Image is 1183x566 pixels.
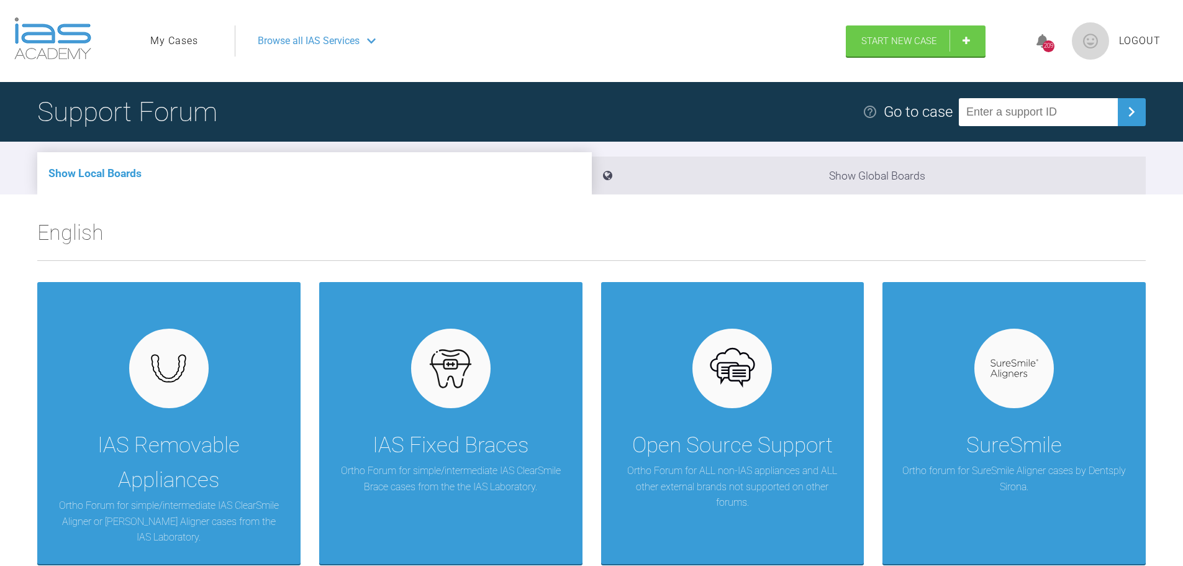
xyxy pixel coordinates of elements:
[427,345,474,393] img: fixed.9f4e6236.svg
[319,282,582,564] a: IAS Fixed BracesOrtho Forum for simple/intermediate IAS ClearSmile Brace cases from the the IAS L...
[861,35,937,47] span: Start New Case
[145,350,193,386] img: removables.927eaa4e.svg
[37,90,217,134] h1: Support Forum
[338,463,564,495] p: Ortho Forum for simple/intermediate IAS ClearSmile Brace cases from the the IAS Laboratory.
[709,345,756,393] img: opensource.6e495855.svg
[592,157,1146,194] li: Show Global Boards
[150,33,198,49] a: My Cases
[56,428,282,498] div: IAS Removable Appliances
[990,359,1038,378] img: suresmile.935bb804.svg
[56,498,282,545] p: Ortho Forum for simple/intermediate IAS ClearSmile Aligner or [PERSON_NAME] Aligner cases from th...
[1119,33,1161,49] a: Logout
[258,33,360,49] span: Browse all IAS Services
[37,282,301,564] a: IAS Removable AppliancesOrtho Forum for simple/intermediate IAS ClearSmile Aligner or [PERSON_NAM...
[601,282,864,564] a: Open Source SupportOrtho Forum for ALL non-IAS appliances and ALL other external brands not suppo...
[373,428,528,463] div: IAS Fixed Braces
[863,104,877,119] img: help.e70b9f3d.svg
[37,216,1146,260] h2: English
[966,428,1062,463] div: SureSmile
[959,98,1118,126] input: Enter a support ID
[1122,102,1141,122] img: chevronRight.28bd32b0.svg
[884,100,953,124] div: Go to case
[1072,22,1109,60] img: profile.png
[620,463,846,511] p: Ortho Forum for ALL non-IAS appliances and ALL other external brands not supported on other forums.
[846,25,986,57] a: Start New Case
[882,282,1146,564] a: SureSmileOrtho forum for SureSmile Aligner cases by Dentsply Sirona.
[14,17,91,60] img: logo-light.3e3ef733.png
[37,152,592,194] li: Show Local Boards
[632,428,833,463] div: Open Source Support
[1043,40,1054,52] div: 209
[901,463,1127,495] p: Ortho forum for SureSmile Aligner cases by Dentsply Sirona.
